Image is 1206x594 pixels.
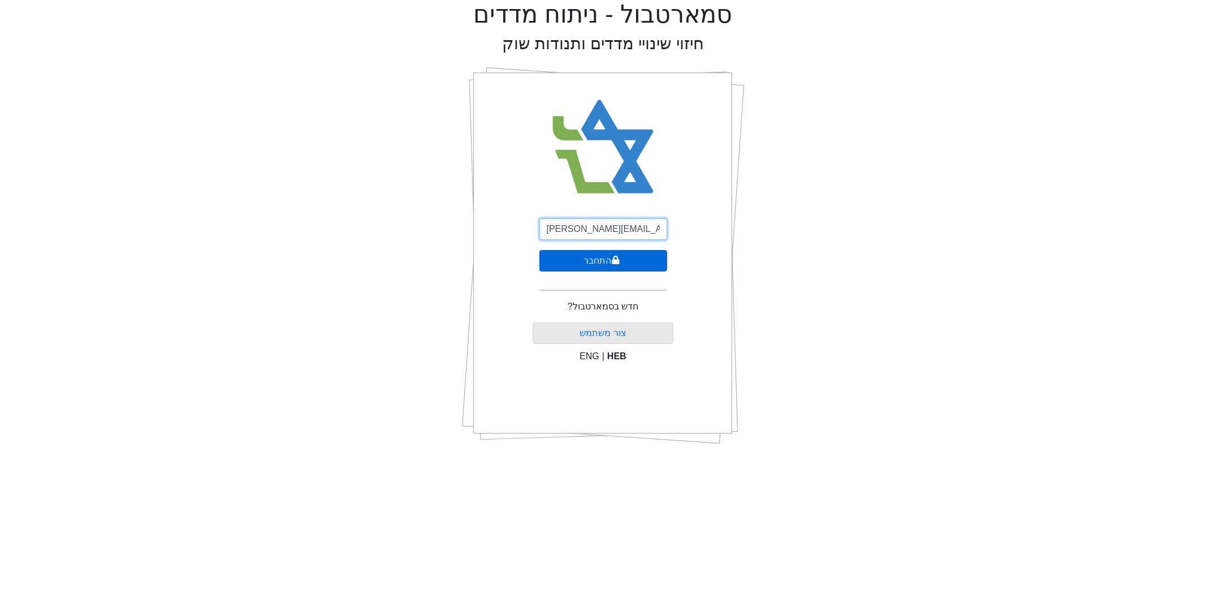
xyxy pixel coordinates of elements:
[539,218,667,240] input: אימייל
[568,300,638,313] p: חדש בסמארטבול?
[542,85,664,209] img: Smart Bull
[602,351,604,361] span: |
[580,351,599,361] span: ENG
[539,250,667,272] button: התחבר
[533,322,673,344] button: צור משתמש
[580,328,626,338] a: צור משתמש
[607,351,626,361] span: HEB
[502,34,704,54] h2: חיזוי שינויי מדדים ותנודות שוק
